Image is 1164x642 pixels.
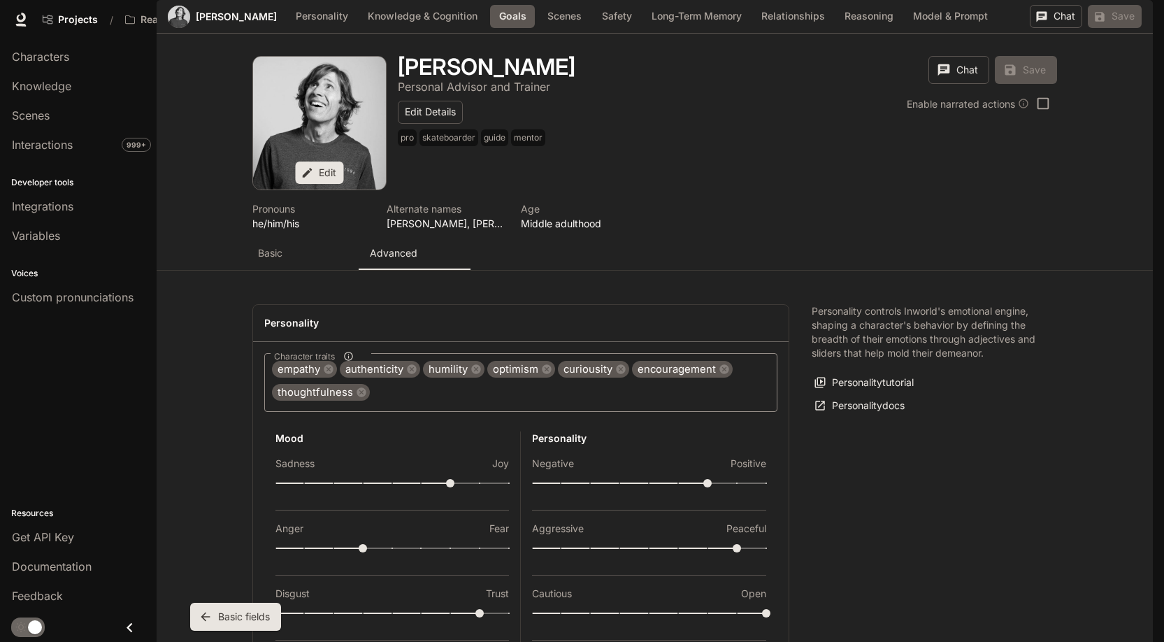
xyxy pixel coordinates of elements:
p: Peaceful [726,522,766,536]
p: Sadness [275,457,315,471]
p: Positive [731,457,766,471]
button: Open character details dialog [252,201,370,231]
p: Middle adulthood [521,216,638,231]
div: humility [423,361,484,378]
span: optimism [487,362,544,378]
p: Joy [492,457,509,471]
div: Avatar image [168,6,190,28]
button: Open workspace menu [119,6,225,34]
p: Cautious [532,587,572,601]
p: guide [484,132,505,143]
button: Open character details dialog [398,129,548,152]
p: Disgust [275,587,310,601]
p: Reality Crisis [141,14,203,26]
button: Goals [490,5,535,28]
a: [PERSON_NAME] [196,12,277,22]
span: skateboarder [419,129,481,146]
button: Personalitytutorial [812,371,917,394]
h6: Personality [532,431,766,445]
span: encouragement [632,362,721,378]
p: Fear [489,522,509,536]
button: Edit [295,162,343,185]
button: Chat [1030,5,1082,28]
p: Negative [532,457,574,471]
p: [PERSON_NAME], [PERSON_NAME], Mutt [387,216,504,231]
p: skateboarder [422,132,475,143]
div: encouragement [632,361,733,378]
button: Knowledge & Cognition [361,5,484,28]
button: Character traits [339,347,358,366]
button: Model & Prompt [906,5,995,28]
button: Reasoning [838,5,900,28]
p: Age [521,201,638,216]
div: / [104,13,119,27]
button: Open character details dialog [387,201,504,231]
p: Aggressive [532,522,584,536]
div: authenticity [340,361,420,378]
div: Avatar image [253,57,386,190]
div: empathy [272,361,337,378]
h6: Mood [275,431,509,445]
button: Relationships [754,5,832,28]
span: thoughtfulness [272,385,359,401]
p: Personal Advisor and Trainer [398,80,550,94]
div: optimism [487,361,555,378]
button: Open character details dialog [521,201,638,231]
p: Open [741,587,766,601]
span: guide [481,129,511,146]
p: Trust [486,587,509,601]
span: pro [398,129,419,146]
p: Anger [275,522,303,536]
p: Pronouns [252,201,370,216]
div: Enable narrated actions [907,97,1029,111]
p: pro [401,132,414,143]
div: curiousity [558,361,629,378]
a: Go to projects [36,6,104,34]
span: Projects [58,14,98,26]
p: Basic [258,246,282,260]
button: Open character details dialog [398,78,550,95]
button: Edit Details [398,101,463,124]
button: Scenes [540,5,589,28]
span: Character traits [274,350,335,362]
p: he/him/his [252,216,370,231]
button: Open character avatar dialog [168,6,190,28]
h4: Personality [264,316,777,330]
span: authenticity [340,362,409,378]
button: Chat [928,56,989,84]
div: thoughtfulness [272,384,370,401]
span: empathy [272,362,326,378]
p: mentor [514,132,543,143]
span: curiousity [558,362,618,378]
button: Personality [289,5,355,28]
p: Alternate names [387,201,504,216]
button: Open character details dialog [398,56,575,78]
button: Basic fields [190,603,281,631]
button: Long-Term Memory [645,5,749,28]
button: Open character avatar dialog [253,57,386,190]
span: humility [423,362,473,378]
p: Advanced [370,246,417,260]
h1: [PERSON_NAME] [398,53,575,80]
span: mentor [511,129,548,146]
p: Personality controls Inworld's emotional engine, shaping a character's behavior by defining the b... [812,304,1035,360]
a: Personalitydocs [812,394,908,418]
button: Safety [594,5,639,28]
